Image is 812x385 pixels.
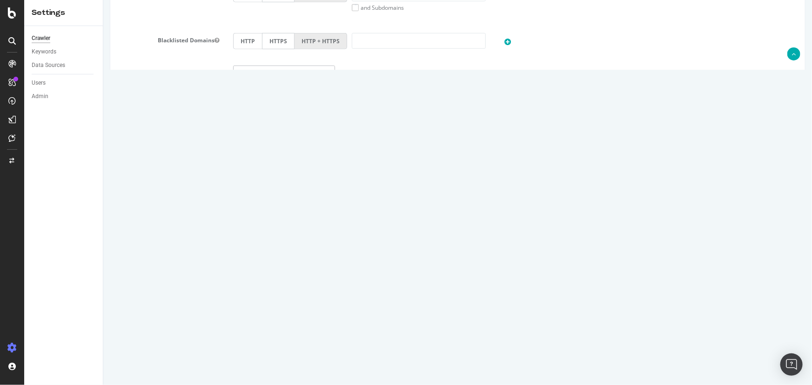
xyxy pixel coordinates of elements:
[130,33,159,49] label: HTTP
[159,33,191,49] label: HTTPS
[32,60,65,70] div: Data Sources
[32,92,48,101] div: Admin
[111,36,116,44] button: Blacklisted Domains
[32,60,96,70] a: Data Sources
[248,4,301,12] label: and Subdomains
[32,33,96,43] a: Crawler
[32,33,50,43] div: Crawler
[32,92,96,101] a: Admin
[32,47,56,57] div: Keywords
[7,33,123,44] label: Blacklisted Domains
[32,78,46,88] div: Users
[32,47,96,57] a: Keywords
[32,7,95,18] div: Settings
[32,78,96,88] a: Users
[191,33,244,49] label: HTTP + HTTPS
[780,353,803,376] div: Open Intercom Messenger
[7,66,123,77] label: Timezone
[111,69,116,77] button: Timezone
